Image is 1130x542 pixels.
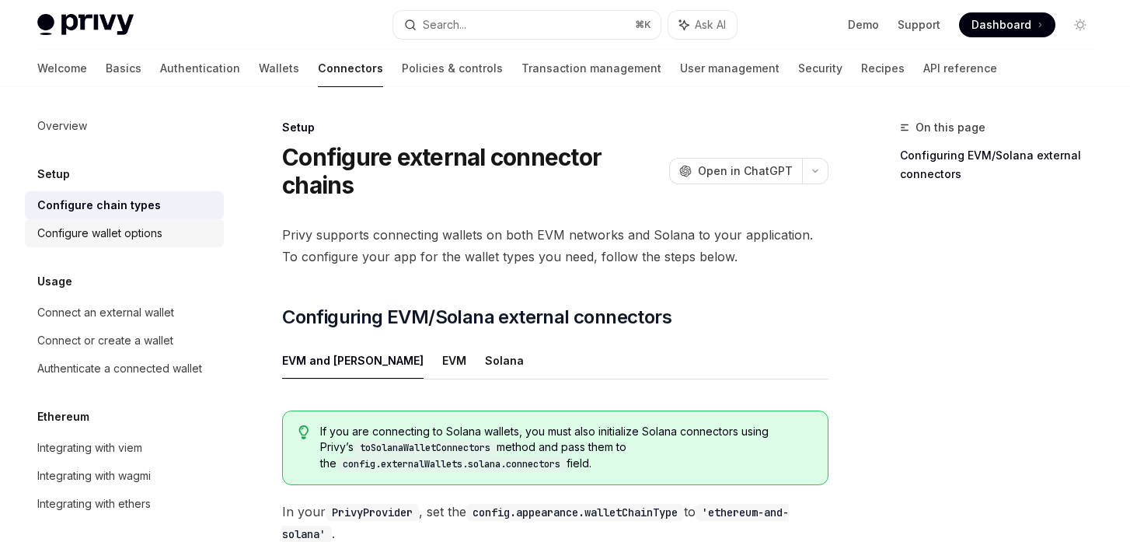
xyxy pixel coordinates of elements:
a: Connectors [318,50,383,87]
span: Privy supports connecting wallets on both EVM networks and Solana to your application. To configu... [282,224,828,268]
button: Search...⌘K [393,11,661,39]
a: Authentication [160,50,240,87]
h5: Usage [37,272,72,291]
div: Configure chain types [37,196,161,215]
a: Configure wallet options [25,219,224,247]
span: Ask AI [695,17,726,33]
a: Policies & controls [402,50,503,87]
button: Open in ChatGPT [669,158,802,184]
button: Ask AI [668,11,737,39]
span: ⌘ K [635,19,651,31]
span: Dashboard [971,17,1031,33]
div: Search... [423,16,466,34]
a: Dashboard [959,12,1055,37]
div: Overview [37,117,87,135]
a: Connect an external wallet [25,299,224,327]
a: Wallets [259,50,299,87]
div: Integrating with viem [37,439,142,457]
a: User management [680,50,779,87]
h5: Ethereum [37,407,89,426]
button: Toggle dark mode [1068,12,1093,37]
code: PrivyProvider [326,504,419,521]
span: If you are connecting to Solana wallets, you must also initialize Solana connectors using Privy’s... [320,424,812,472]
a: Connect or create a wallet [25,327,224,355]
a: Configure chain types [25,191,224,219]
button: Solana [485,342,524,379]
a: Support [898,17,940,33]
div: Setup [282,120,828,135]
span: On this page [916,118,985,137]
a: Recipes [861,50,905,87]
h1: Configure external connector chains [282,143,663,199]
div: Integrating with wagmi [37,467,151,485]
a: Configuring EVM/Solana external connectors [900,143,1105,187]
button: EVM [442,342,466,379]
a: Welcome [37,50,87,87]
code: toSolanaWalletConnectors [354,440,497,456]
a: Basics [106,50,141,87]
button: EVM and [PERSON_NAME] [282,342,424,379]
code: config.externalWallets.solana.connectors [337,456,567,472]
div: Connect an external wallet [37,303,174,322]
a: Overview [25,112,224,140]
h5: Setup [37,165,70,184]
a: Security [798,50,842,87]
a: Demo [848,17,879,33]
div: Configure wallet options [37,224,162,243]
a: Transaction management [521,50,661,87]
a: Integrating with viem [25,434,224,462]
img: light logo [37,14,134,36]
a: Authenticate a connected wallet [25,355,224,383]
div: Authenticate a connected wallet [37,359,202,378]
span: Configuring EVM/Solana external connectors [282,305,671,330]
div: Connect or create a wallet [37,331,173,350]
svg: Tip [298,425,309,439]
a: Integrating with ethers [25,490,224,518]
a: API reference [923,50,997,87]
span: Open in ChatGPT [698,163,793,179]
a: Integrating with wagmi [25,462,224,490]
div: Integrating with ethers [37,495,151,513]
code: config.appearance.walletChainType [466,504,684,521]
